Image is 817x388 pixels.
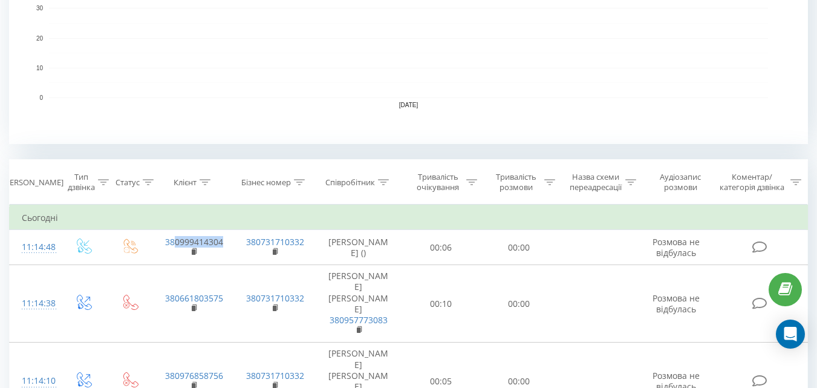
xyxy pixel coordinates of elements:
div: Назва схеми переадресації [569,172,622,192]
div: Аудіозапис розмови [650,172,711,192]
a: 380731710332 [246,236,304,248]
a: 380731710332 [246,292,304,304]
text: [DATE] [399,102,418,108]
td: Сьогодні [10,206,808,230]
a: 380999414304 [165,236,223,248]
td: 00:00 [480,265,558,343]
div: Статус [116,177,140,188]
div: Open Intercom Messenger [776,320,805,349]
td: [PERSON_NAME] [PERSON_NAME] [315,265,402,343]
td: 00:06 [402,230,480,265]
div: 11:14:38 [22,292,47,315]
div: Тривалість очікування [413,172,463,192]
div: Клієнт [174,177,197,188]
div: Тривалість розмови [491,172,541,192]
span: Розмова не відбулась [653,236,700,258]
span: Розмова не відбулась [653,292,700,315]
div: [PERSON_NAME] [2,177,63,188]
div: Коментар/категорія дзвінка [717,172,787,192]
a: 380957773083 [330,314,388,326]
div: Тип дзвінка [68,172,95,192]
div: 11:14:48 [22,235,47,259]
a: 380976858756 [165,370,223,381]
div: Співробітник [325,177,375,188]
a: 380731710332 [246,370,304,381]
td: 00:10 [402,265,480,343]
text: 10 [36,65,44,71]
a: 380661803575 [165,292,223,304]
td: [PERSON_NAME] () [315,230,402,265]
text: 30 [36,5,44,12]
text: 0 [39,94,43,101]
div: Бізнес номер [241,177,291,188]
td: 00:00 [480,230,558,265]
text: 20 [36,35,44,42]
